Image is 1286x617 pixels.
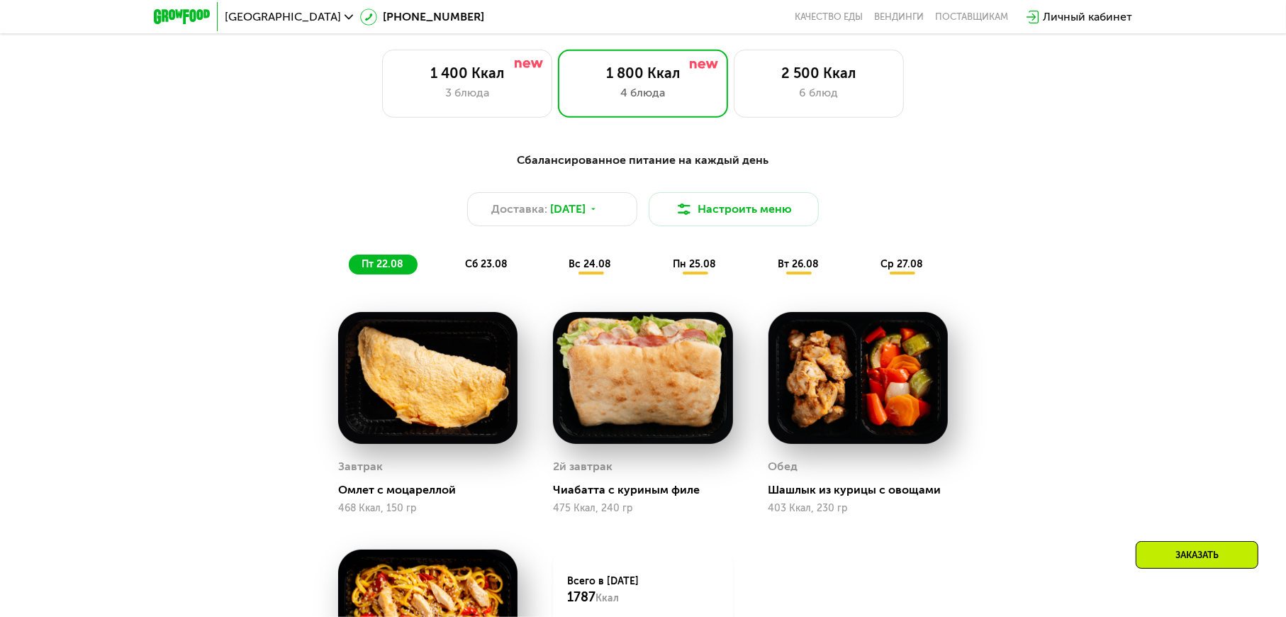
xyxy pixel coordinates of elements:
[397,84,537,101] div: 3 блюда
[553,483,744,497] div: Чиабатта с куриным филе
[553,503,732,514] div: 475 Ккал, 240 гр
[465,258,508,270] span: сб 23.08
[778,258,819,270] span: вт 26.08
[749,65,889,82] div: 2 500 Ккал
[360,9,484,26] a: [PHONE_NUMBER]
[749,84,889,101] div: 6 блюд
[768,503,948,514] div: 403 Ккал, 230 гр
[569,258,612,270] span: вс 24.08
[874,11,924,23] a: Вендинги
[492,201,548,218] span: Доставка:
[768,483,959,497] div: Шашлык из курицы с овощами
[338,456,383,477] div: Завтрак
[567,589,596,605] span: 1787
[1043,9,1132,26] div: Личный кабинет
[225,11,341,23] span: [GEOGRAPHIC_DATA]
[1136,541,1258,569] div: Заказать
[223,152,1063,169] div: Сбалансированное питание на каждый день
[795,11,863,23] a: Качество еды
[338,483,529,497] div: Омлет с моцареллой
[596,592,619,604] span: Ккал
[397,65,537,82] div: 1 400 Ккал
[573,84,713,101] div: 4 блюда
[649,192,819,226] button: Настроить меню
[551,201,586,218] span: [DATE]
[935,11,1008,23] div: поставщикам
[553,456,613,477] div: 2й завтрак
[338,503,518,514] div: 468 Ккал, 150 гр
[768,456,798,477] div: Обед
[567,574,718,606] div: Всего в [DATE]
[673,258,716,270] span: пн 25.08
[880,258,923,270] span: ср 27.08
[362,258,403,270] span: пт 22.08
[573,65,713,82] div: 1 800 Ккал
